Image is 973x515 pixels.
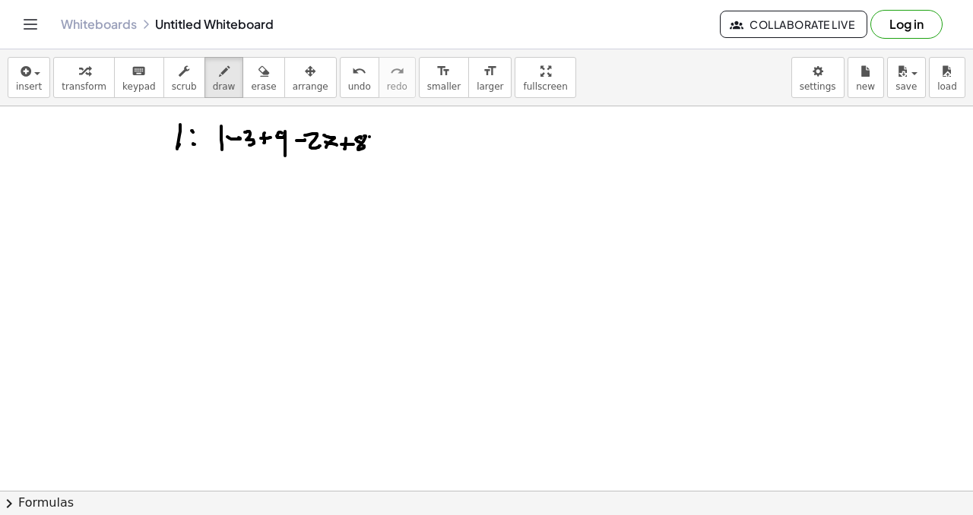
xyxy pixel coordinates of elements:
[387,81,407,92] span: redo
[61,17,137,32] a: Whiteboards
[477,81,503,92] span: larger
[720,11,867,38] button: Collaborate Live
[163,57,205,98] button: scrub
[733,17,854,31] span: Collaborate Live
[468,57,512,98] button: format_sizelarger
[114,57,164,98] button: keyboardkeypad
[390,62,404,81] i: redo
[937,81,957,92] span: load
[204,57,244,98] button: draw
[870,10,943,39] button: Log in
[483,62,497,81] i: format_size
[523,81,567,92] span: fullscreen
[340,57,379,98] button: undoundo
[284,57,337,98] button: arrange
[16,81,42,92] span: insert
[251,81,276,92] span: erase
[419,57,469,98] button: format_sizesmaller
[348,81,371,92] span: undo
[929,57,965,98] button: load
[887,57,926,98] button: save
[791,57,845,98] button: settings
[242,57,284,98] button: erase
[62,81,106,92] span: transform
[895,81,917,92] span: save
[848,57,884,98] button: new
[132,62,146,81] i: keyboard
[427,81,461,92] span: smaller
[436,62,451,81] i: format_size
[122,81,156,92] span: keypad
[352,62,366,81] i: undo
[800,81,836,92] span: settings
[856,81,875,92] span: new
[18,12,43,36] button: Toggle navigation
[53,57,115,98] button: transform
[293,81,328,92] span: arrange
[8,57,50,98] button: insert
[172,81,197,92] span: scrub
[213,81,236,92] span: draw
[515,57,575,98] button: fullscreen
[379,57,416,98] button: redoredo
